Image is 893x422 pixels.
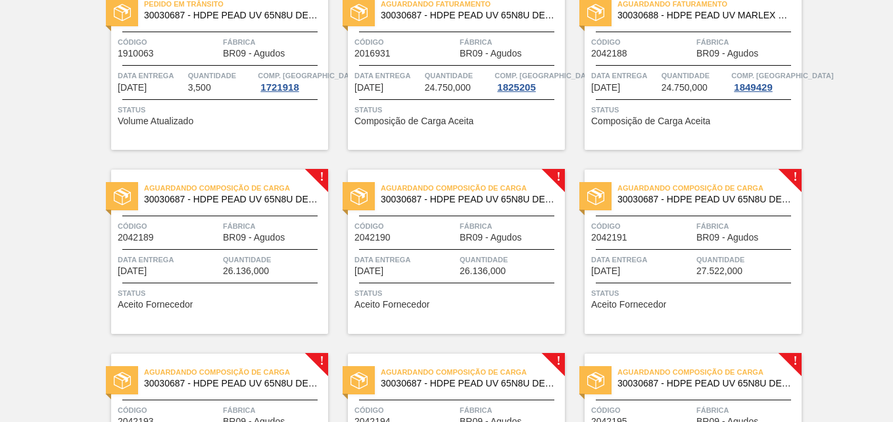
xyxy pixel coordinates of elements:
span: Código [354,35,456,49]
span: Aguardando Composição de Carga [617,181,802,195]
div: 1849429 [731,82,775,93]
span: 04/09/2025 [354,83,383,93]
span: 27.522,000 [696,266,742,276]
span: Data entrega [591,253,693,266]
span: Fábrica [460,404,562,417]
span: 30030687 - HDPE PEAD UV 65N8U DEV SHELL [381,11,554,20]
span: BR09 - Agudos [696,233,758,243]
span: Comp. Carga [258,69,360,82]
span: Data entrega [354,253,456,266]
span: Composição de Carga Aceita [591,116,710,126]
span: Fábrica [696,220,798,233]
span: Status [118,287,325,300]
span: Aceito Fornecedor [118,300,193,310]
span: Código [591,220,693,233]
img: status [114,4,131,21]
img: status [114,188,131,205]
span: 24.750,000 [425,83,471,93]
img: status [350,188,368,205]
span: 02/10/2025 [354,266,383,276]
span: BR09 - Agudos [696,49,758,59]
a: Comp. [GEOGRAPHIC_DATA]1721918 [258,69,325,93]
span: Aguardando Composição de Carga [381,365,565,379]
span: 26.136,000 [223,266,269,276]
span: BR09 - Agudos [460,233,521,243]
span: Volume Atualizado [118,116,193,126]
div: 1721918 [258,82,301,93]
span: Data entrega [118,253,220,266]
span: Data entrega [118,69,185,82]
span: 2042190 [354,233,391,243]
span: Composição de Carga Aceita [354,116,473,126]
span: Código [354,404,456,417]
span: Aguardando Composição de Carga [381,181,565,195]
span: BR09 - Agudos [460,49,521,59]
span: 1910063 [118,49,154,59]
span: BR09 - Agudos [223,49,285,59]
span: Status [354,287,562,300]
span: 01/10/2025 [591,83,620,93]
img: status [350,4,368,21]
span: 2042188 [591,49,627,59]
span: 30030687 - HDPE PEAD UV 65N8U DEV SHELL [617,379,791,388]
span: Fábrica [223,220,325,233]
a: Comp. [GEOGRAPHIC_DATA]1825205 [495,69,562,93]
span: 30030687 - HDPE PEAD UV 65N8U DEV SHELL [617,195,791,204]
span: Fábrica [460,35,562,49]
span: Fábrica [223,404,325,417]
span: Data entrega [591,69,658,82]
span: 02/10/2025 [591,266,620,276]
span: Código [591,35,693,49]
img: status [114,372,131,389]
div: 1825205 [495,82,538,93]
span: Comp. Carga [495,69,596,82]
img: status [587,372,604,389]
span: 2016931 [354,49,391,59]
span: Comp. Carga [731,69,833,82]
span: 30030687 - HDPE PEAD UV 65N8U DEV SHELL [144,379,318,388]
span: Fábrica [696,35,798,49]
a: !statusAguardando Composição de Carga30030687 - HDPE PEAD UV 65N8U DEV SHELLCódigo2042190FábricaB... [328,170,565,334]
span: Código [118,35,220,49]
span: BR09 - Agudos [223,233,285,243]
span: Código [591,404,693,417]
span: 30030688 - HDPE PEAD UV MARLEX HMN 6060UV [617,11,791,20]
span: 24.750,000 [662,83,708,93]
span: Status [591,287,798,300]
span: 30030687 - HDPE PEAD UV 65N8U DEV SHELL [381,195,554,204]
span: Data entrega [354,69,422,82]
span: Código [354,220,456,233]
span: 3,500 [188,83,211,93]
span: Aguardando Composição de Carga [144,181,328,195]
img: status [350,372,368,389]
span: Status [118,103,325,116]
img: status [587,4,604,21]
span: Aguardando Composição de Carga [144,365,328,379]
span: 26.136,000 [460,266,506,276]
span: Quantidade [460,253,562,266]
span: 01/10/2025 [118,266,147,276]
span: Código [118,220,220,233]
span: 2042189 [118,233,154,243]
span: Aguardando Composição de Carga [617,365,802,379]
span: 04/04/2025 [118,83,147,93]
span: 2042191 [591,233,627,243]
img: status [587,188,604,205]
span: 30030687 - HDPE PEAD UV 65N8U DEV SHELL [381,379,554,388]
span: Status [354,103,562,116]
span: Fábrica [460,220,562,233]
span: 30030687 - HDPE PEAD UV 65N8U DEV SHELL [144,195,318,204]
a: !statusAguardando Composição de Carga30030687 - HDPE PEAD UV 65N8U DEV SHELLCódigo2042191FábricaB... [565,170,802,334]
span: Fábrica [223,35,325,49]
span: Código [118,404,220,417]
span: Quantidade [696,253,798,266]
span: Quantidade [188,69,255,82]
span: Quantidade [662,69,729,82]
span: Aceito Fornecedor [354,300,429,310]
span: Quantidade [223,253,325,266]
span: Aceito Fornecedor [591,300,666,310]
a: !statusAguardando Composição de Carga30030687 - HDPE PEAD UV 65N8U DEV SHELLCódigo2042189FábricaB... [91,170,328,334]
span: 30030687 - HDPE PEAD UV 65N8U DEV SHELL [144,11,318,20]
span: Status [591,103,798,116]
span: Quantidade [425,69,492,82]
